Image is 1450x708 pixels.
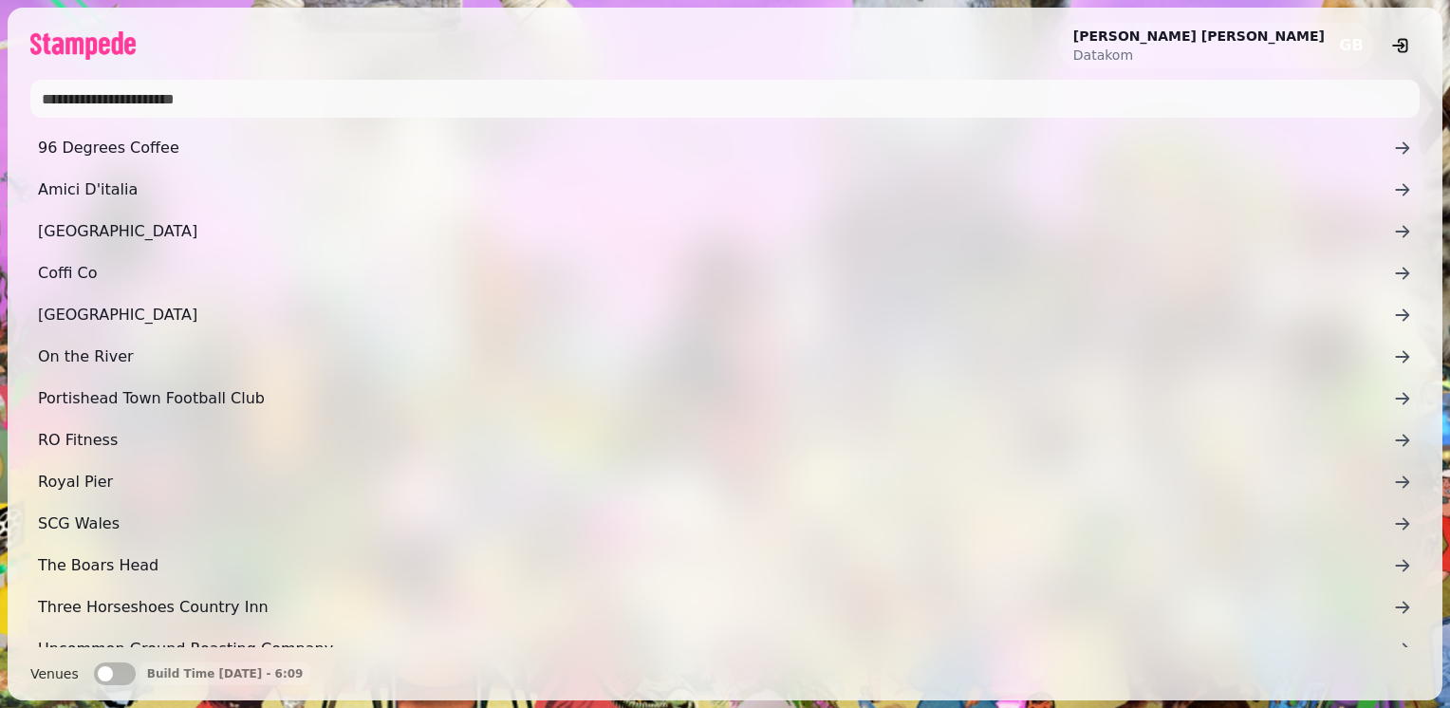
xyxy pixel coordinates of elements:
a: Royal Pier [30,463,1420,501]
span: Amici D'italia [38,178,1393,201]
a: RO Fitness [30,421,1420,459]
span: [GEOGRAPHIC_DATA] [38,220,1393,243]
a: Amici D'italia [30,171,1420,209]
span: On the River [38,345,1393,368]
a: [GEOGRAPHIC_DATA] [30,296,1420,334]
a: Three Horseshoes Country Inn [30,588,1420,626]
p: Datakom [1073,46,1325,65]
h2: [PERSON_NAME] [PERSON_NAME] [1073,27,1325,46]
a: 96 Degrees Coffee [30,129,1420,167]
a: [GEOGRAPHIC_DATA] [30,213,1420,251]
img: logo [30,31,136,60]
a: Uncommon Ground Roasting Company [30,630,1420,668]
span: Royal Pier [38,471,1393,494]
button: logout [1382,27,1420,65]
a: Portishead Town Football Club [30,380,1420,418]
span: Three Horseshoes Country Inn [38,596,1393,619]
a: The Boars Head [30,547,1420,585]
p: Build Time [DATE] - 6:09 [147,666,304,681]
span: Portishead Town Football Club [38,387,1393,410]
span: 96 Degrees Coffee [38,137,1393,159]
span: [GEOGRAPHIC_DATA] [38,304,1393,326]
a: SCG Wales [30,505,1420,543]
span: The Boars Head [38,554,1393,577]
span: Uncommon Ground Roasting Company [38,638,1393,661]
a: On the River [30,338,1420,376]
span: GB [1339,38,1363,53]
span: RO Fitness [38,429,1393,452]
span: SCG Wales [38,512,1393,535]
span: Coffi Co [38,262,1393,285]
label: Venues [30,662,79,685]
a: Coffi Co [30,254,1420,292]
